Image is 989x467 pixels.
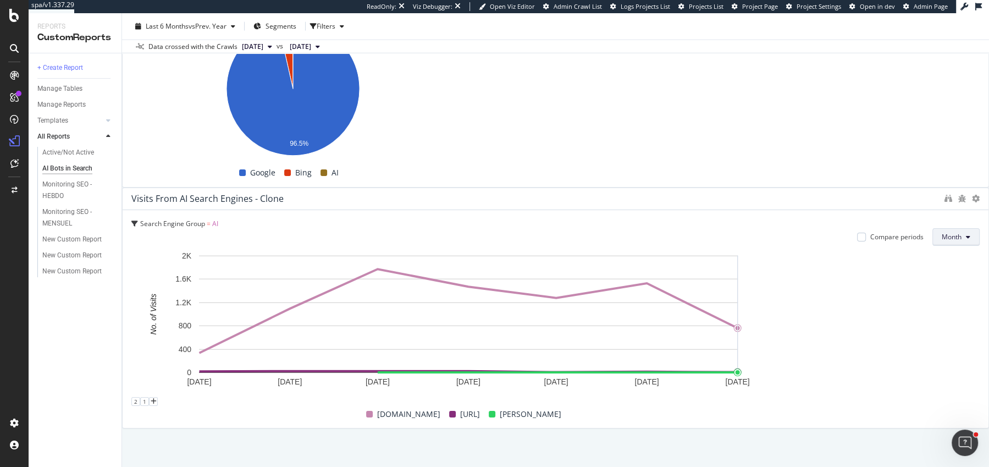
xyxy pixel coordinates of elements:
[266,21,296,31] span: Segments
[131,18,240,35] button: Last 6 MonthsvsPrev. Year
[212,219,218,228] span: AI
[149,397,158,406] div: plus
[42,234,102,245] div: New Custom Report
[250,166,275,179] span: Google
[725,377,749,386] text: [DATE]
[500,408,561,421] span: [PERSON_NAME]
[37,99,86,111] div: Manage Reports
[122,188,989,428] div: Visits from AI Search Engines - CloneSearch Engine Group = AICompare periodsMonthA chart.21[DOMAI...
[179,345,192,354] text: 400
[131,250,805,397] svg: A chart.
[942,232,962,241] span: Month
[634,377,659,386] text: [DATE]
[42,266,114,277] a: New Custom Report
[175,274,191,283] text: 1.6K
[732,2,778,11] a: Project Page
[377,408,440,421] span: [DOMAIN_NAME]
[37,131,70,142] div: All Reports
[37,83,82,95] div: Manage Tables
[914,2,948,10] span: Admin Page
[554,2,602,10] span: Admin Crawl List
[797,2,841,10] span: Project Settings
[42,266,102,277] div: New Custom Report
[952,430,978,456] iframe: Intercom live chat
[903,2,948,11] a: Admin Page
[367,2,396,11] div: ReadOnly:
[331,166,339,179] span: AI
[490,2,535,10] span: Open Viz Editor
[37,99,114,111] a: Manage Reports
[249,18,301,35] button: Segments
[42,163,114,174] a: AI Bots in Search
[42,206,114,229] a: Monitoring SEO - MENSUEL
[189,21,226,31] span: vs Prev. Year
[870,232,924,241] div: Compare periods
[37,22,113,31] div: Reports
[317,21,335,31] div: Filters
[37,83,114,95] a: Manage Tables
[146,21,189,31] span: Last 6 Months
[237,40,277,53] button: [DATE]
[187,377,211,386] text: [DATE]
[932,228,980,246] button: Month
[689,2,723,10] span: Projects List
[37,131,103,142] a: All Reports
[295,166,312,179] span: Bing
[460,408,480,421] span: [URL]
[207,219,211,228] span: =
[42,206,105,229] div: Monitoring SEO - MENSUEL
[42,147,94,158] div: Active/Not Active
[131,193,284,204] div: Visits from AI Search Engines - Clone
[610,2,670,11] a: Logs Projects List
[37,31,113,44] div: CustomReports
[175,298,191,307] text: 1.2K
[42,250,102,261] div: New Custom Report
[42,179,114,202] a: Monitoring SEO - HEBDO
[37,115,68,127] div: Templates
[860,2,895,10] span: Open in dev
[187,368,191,377] text: 0
[290,140,308,147] text: 96.5%
[37,62,83,74] div: + Create Report
[543,2,602,11] a: Admin Crawl List
[42,234,114,245] a: New Custom Report
[278,377,302,386] text: [DATE]
[42,250,114,261] a: New Custom Report
[148,42,237,52] div: Data crossed with the Crawls
[179,321,192,330] text: 800
[182,251,192,260] text: 2K
[37,115,103,127] a: Templates
[544,377,568,386] text: [DATE]
[42,163,92,174] div: AI Bots in Search
[849,2,895,11] a: Open in dev
[958,195,966,202] div: bug
[242,42,263,52] span: 2025 Sep. 14th
[140,219,205,228] span: Search Engine Group
[456,377,480,386] text: [DATE]
[149,294,158,334] text: No. of Visits
[678,2,723,11] a: Projects List
[140,397,149,406] div: 1
[131,397,140,406] div: 2
[290,42,311,52] span: 2024 Sep. 8th
[621,2,670,10] span: Logs Projects List
[366,377,390,386] text: [DATE]
[277,41,285,51] span: vs
[786,2,841,11] a: Project Settings
[42,179,104,202] div: Monitoring SEO - HEBDO
[944,195,952,202] div: binoculars
[413,2,452,11] div: Viz Debugger:
[285,40,324,53] button: [DATE]
[37,62,114,74] a: + Create Report
[742,2,778,10] span: Project Page
[479,2,535,11] a: Open Viz Editor
[42,147,114,158] a: Active/Not Active
[310,18,349,35] button: Filters
[131,17,455,165] svg: A chart.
